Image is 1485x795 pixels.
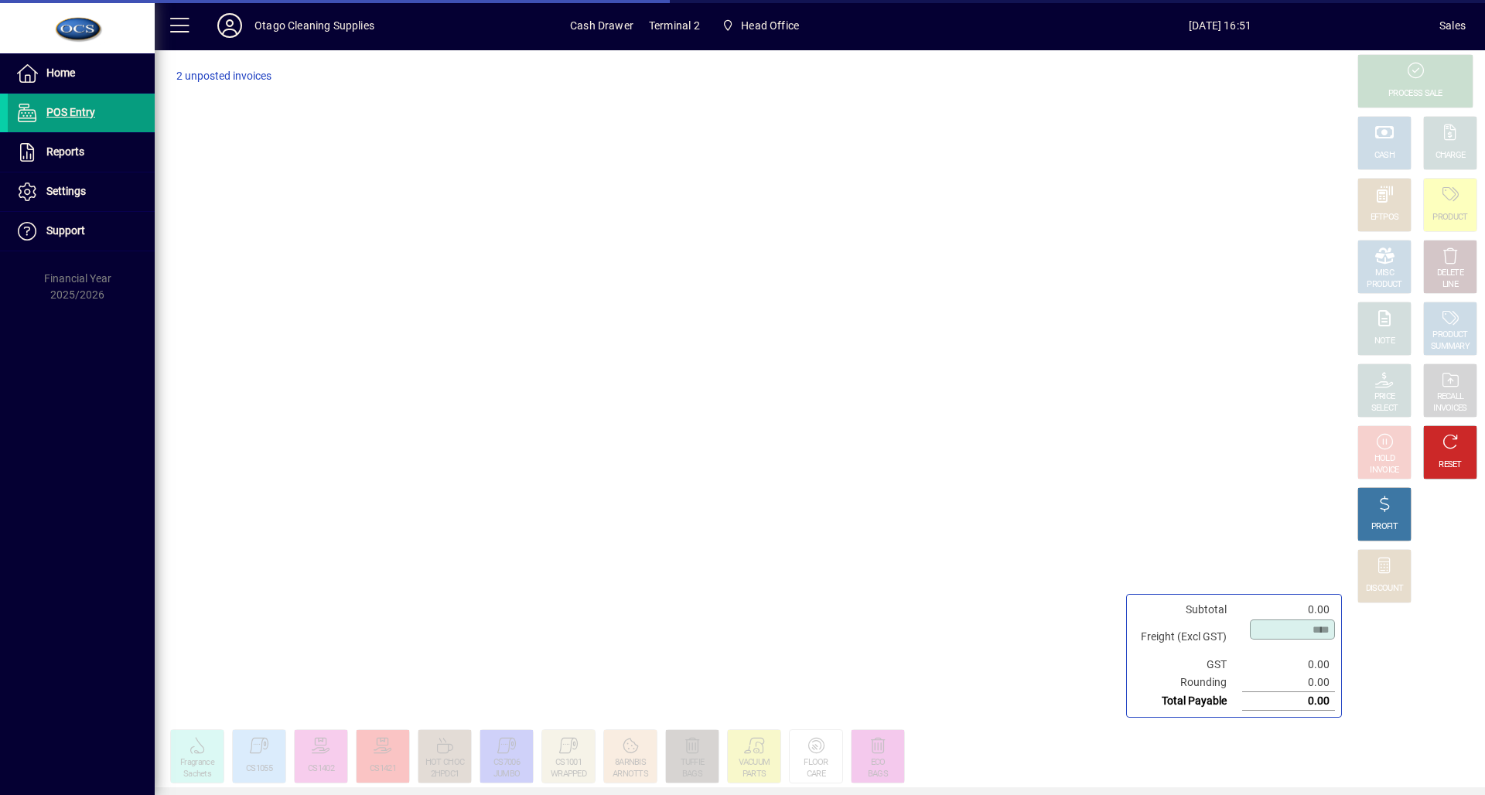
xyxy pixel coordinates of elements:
div: SELECT [1371,403,1398,415]
div: BAGS [682,769,702,780]
div: CHARGE [1435,150,1466,162]
div: CS7006 [493,757,520,769]
div: INVOICES [1433,403,1466,415]
span: Head Office [741,13,799,38]
a: Home [8,54,155,93]
div: PRODUCT [1432,212,1467,223]
td: 0.00 [1242,656,1335,674]
td: Total Payable [1133,692,1242,711]
div: Otago Cleaning Supplies [254,13,374,38]
a: Support [8,212,155,251]
td: Subtotal [1133,601,1242,619]
div: PROFIT [1371,521,1398,533]
div: NOTE [1374,336,1395,347]
div: CARE [807,769,825,780]
div: Sales [1439,13,1466,38]
div: RESET [1439,459,1462,471]
span: 2 unposted invoices [176,68,271,84]
span: Home [46,67,75,79]
div: PARTS [742,769,766,780]
button: Profile [205,12,254,39]
div: EFTPOS [1371,212,1399,223]
div: BAGS [868,769,888,780]
div: Fragrance [180,757,214,769]
div: RECALL [1437,391,1464,403]
div: 2HPDC1 [431,769,459,780]
button: 2 unposted invoices [170,63,278,90]
span: Support [46,224,85,237]
td: GST [1133,656,1242,674]
div: PRICE [1374,391,1395,403]
div: SUMMARY [1431,341,1470,353]
span: POS Entry [46,106,95,118]
span: Settings [46,185,86,197]
td: Freight (Excl GST) [1133,619,1242,656]
div: ECO [871,757,886,769]
td: 0.00 [1242,601,1335,619]
div: JUMBO [493,769,521,780]
div: VACUUM [739,757,770,769]
div: TUFFIE [681,757,705,769]
div: INVOICE [1370,465,1398,476]
td: 0.00 [1242,674,1335,692]
span: [DATE] 16:51 [1001,13,1439,38]
a: Settings [8,172,155,211]
div: CASH [1374,150,1395,162]
div: CS1421 [370,763,396,775]
div: CS1402 [308,763,334,775]
div: WRAPPED [551,769,586,780]
div: PROCESS SALE [1388,88,1442,100]
div: ARNOTTS [613,769,648,780]
div: PRODUCT [1432,329,1467,341]
div: DELETE [1437,268,1463,279]
div: HOT CHOC [425,757,464,769]
div: 8ARNBIS [615,757,646,769]
span: Head Office [715,12,805,39]
div: CS1001 [555,757,582,769]
div: MISC [1375,268,1394,279]
div: Sachets [183,769,211,780]
div: PRODUCT [1367,279,1401,291]
div: FLOOR [804,757,828,769]
td: Rounding [1133,674,1242,692]
span: Cash Drawer [570,13,633,38]
td: 0.00 [1242,692,1335,711]
a: Reports [8,133,155,172]
div: HOLD [1374,453,1395,465]
div: CS1055 [246,763,272,775]
div: DISCOUNT [1366,583,1403,595]
span: Reports [46,145,84,158]
div: LINE [1442,279,1458,291]
span: Terminal 2 [649,13,700,38]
